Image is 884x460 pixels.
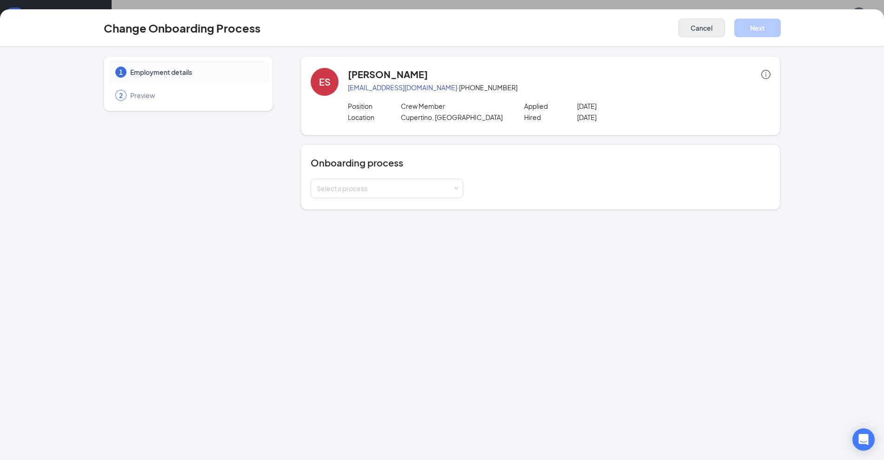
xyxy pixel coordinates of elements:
[348,83,457,92] a: [EMAIL_ADDRESS][DOMAIN_NAME]
[401,113,506,122] p: Cupertino, [GEOGRAPHIC_DATA]
[734,19,781,37] button: Next
[119,91,123,100] span: 2
[119,67,123,77] span: 1
[130,91,259,100] span: Preview
[524,101,577,111] p: Applied
[348,101,401,111] p: Position
[852,428,875,451] div: Open Intercom Messenger
[348,113,401,122] p: Location
[401,101,506,111] p: Crew Member
[577,113,683,122] p: [DATE]
[761,70,771,79] span: info-circle
[311,156,771,169] h4: Onboarding process
[678,19,725,37] button: Cancel
[319,75,331,88] div: ES
[317,184,453,193] div: Select a process
[524,113,577,122] p: Hired
[130,67,259,77] span: Employment details
[348,68,428,81] h4: [PERSON_NAME]
[348,83,771,92] p: · [PHONE_NUMBER]
[577,101,683,111] p: [DATE]
[104,20,260,36] h3: Change Onboarding Process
